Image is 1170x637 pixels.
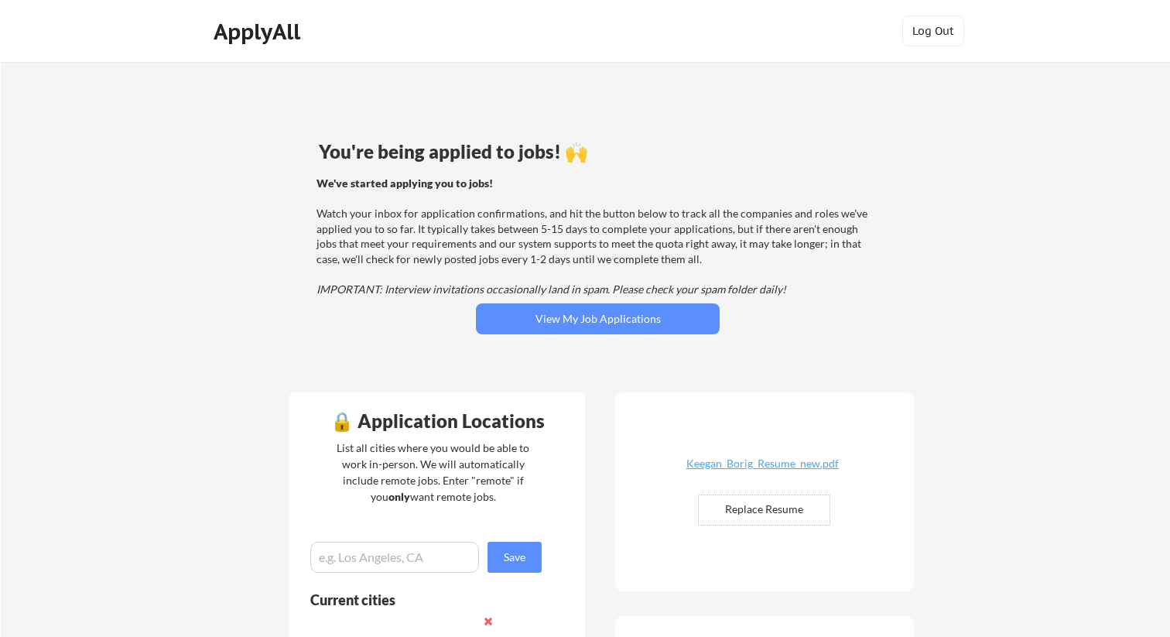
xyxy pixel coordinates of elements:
div: 🔒 Application Locations [293,412,581,430]
strong: We've started applying you to jobs! [316,176,493,190]
div: Watch your inbox for application confirmations, and hit the button below to track all the compani... [316,176,874,297]
button: Save [487,542,542,573]
button: View My Job Applications [476,303,720,334]
em: IMPORTANT: Interview invitations occasionally land in spam. Please check your spam folder daily! [316,283,786,296]
div: List all cities where you would be able to work in-person. We will automatically include remote j... [327,440,539,505]
div: Keegan_Borig_Resume_new.pdf [670,458,854,469]
div: ApplyAll [214,19,305,45]
input: e.g. Los Angeles, CA [310,542,479,573]
strong: only [388,490,410,503]
button: Log Out [902,15,964,46]
a: Keegan_Borig_Resume_new.pdf [670,458,854,482]
div: You're being applied to jobs! 🙌 [319,142,877,161]
div: Current cities [310,593,525,607]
